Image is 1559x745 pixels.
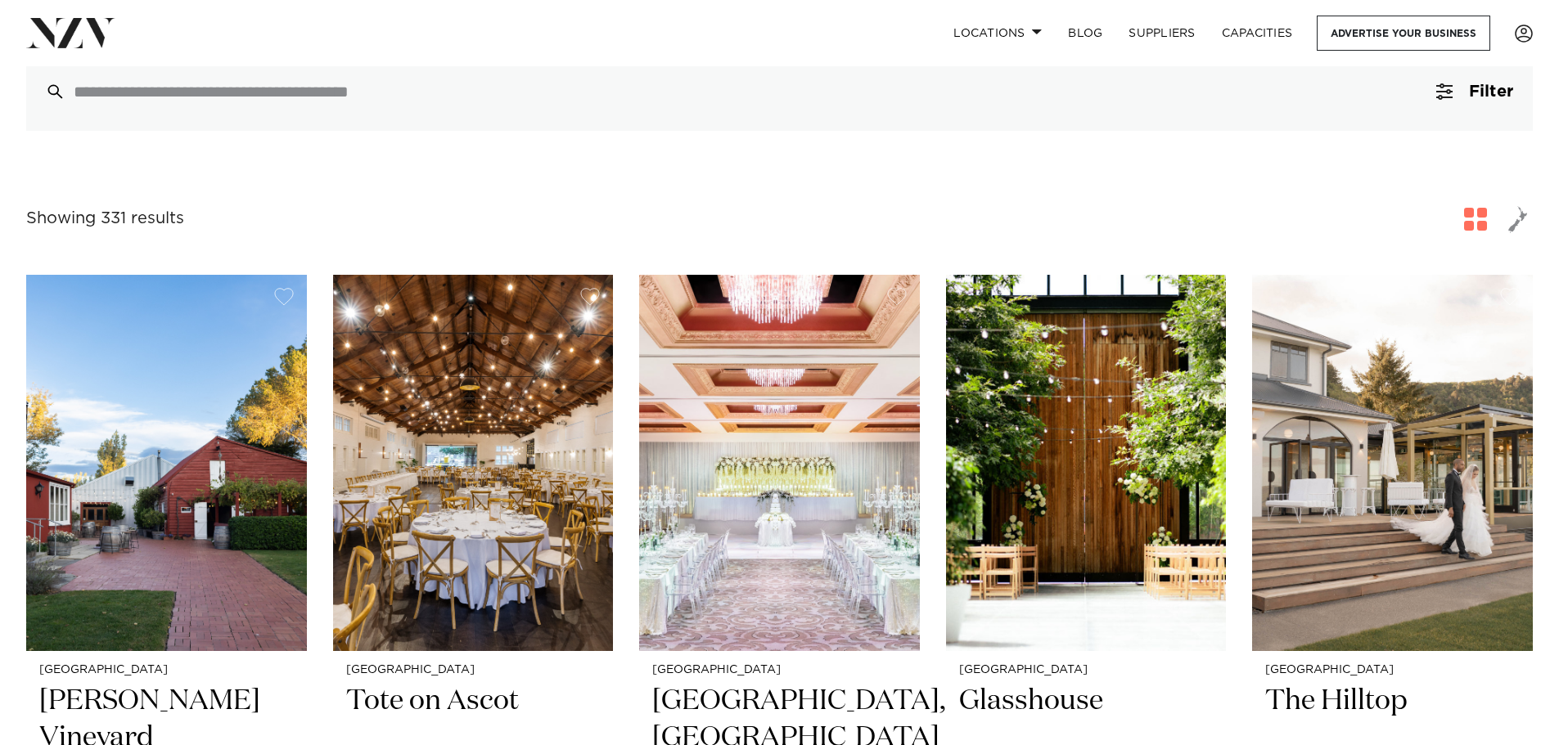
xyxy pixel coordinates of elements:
[1265,664,1520,676] small: [GEOGRAPHIC_DATA]
[1115,16,1208,51] a: SUPPLIERS
[1469,83,1513,100] span: Filter
[959,664,1214,676] small: [GEOGRAPHIC_DATA]
[39,664,294,676] small: [GEOGRAPHIC_DATA]
[333,275,614,651] img: Tote on Ascot event space
[26,206,184,231] div: Showing 331 results
[26,18,115,47] img: nzv-logo.png
[652,664,907,676] small: [GEOGRAPHIC_DATA]
[346,664,601,676] small: [GEOGRAPHIC_DATA]
[940,16,1055,51] a: Locations
[1317,16,1490,51] a: Advertise your business
[1055,16,1115,51] a: BLOG
[1209,16,1306,51] a: Capacities
[1417,52,1533,131] button: Filter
